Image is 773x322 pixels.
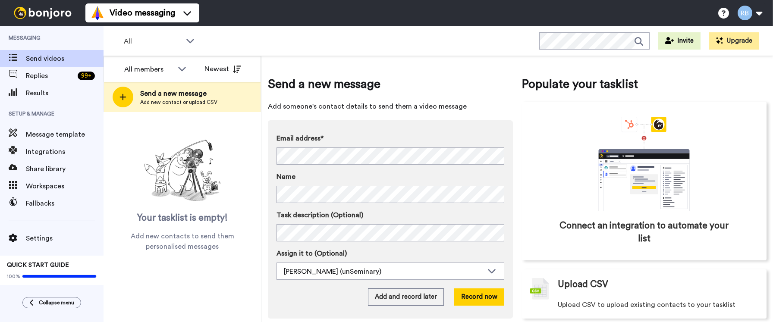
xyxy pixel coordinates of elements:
img: ready-set-action.png [139,136,226,205]
span: Send a new message [140,88,217,99]
span: Send videos [26,53,104,64]
span: Add new contacts to send them personalised messages [116,231,248,252]
span: Message template [26,129,104,140]
div: 99 + [78,72,95,80]
span: Send a new message [268,75,513,93]
span: Add someone's contact details to send them a video message [268,101,513,112]
span: Replies [26,71,74,81]
span: QUICK START GUIDE [7,262,69,268]
span: 100% [7,273,20,280]
label: Assign it to (Optional) [277,248,504,259]
div: animation [579,117,709,211]
span: Workspaces [26,181,104,191]
span: Settings [26,233,104,244]
span: Share library [26,164,104,174]
button: Upgrade [709,32,759,50]
img: vm-color.svg [91,6,104,20]
span: Upload CSV [558,278,608,291]
span: All [124,36,182,47]
label: Email address* [277,133,504,144]
div: [PERSON_NAME] (unSeminary) [284,266,483,277]
span: Fallbacks [26,198,104,209]
span: Collapse menu [39,299,74,306]
span: Name [277,172,295,182]
span: Populate your tasklist [522,75,767,93]
img: bj-logo-header-white.svg [10,7,75,19]
img: csv-grey.png [530,278,549,300]
span: Video messaging [110,7,175,19]
button: Invite [658,32,701,50]
button: Add and record later [368,288,444,306]
span: Integrations [26,147,104,157]
span: Connect an integration to automate your list [558,219,730,245]
button: Record now [454,288,504,306]
button: Collapse menu [22,297,81,308]
button: Newest [198,60,248,78]
span: Results [26,88,104,98]
span: Add new contact or upload CSV [140,99,217,106]
div: All members [124,64,173,75]
span: Your tasklist is empty! [137,212,228,225]
label: Task description (Optional) [277,210,504,220]
span: Upload CSV to upload existing contacts to your tasklist [558,300,735,310]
